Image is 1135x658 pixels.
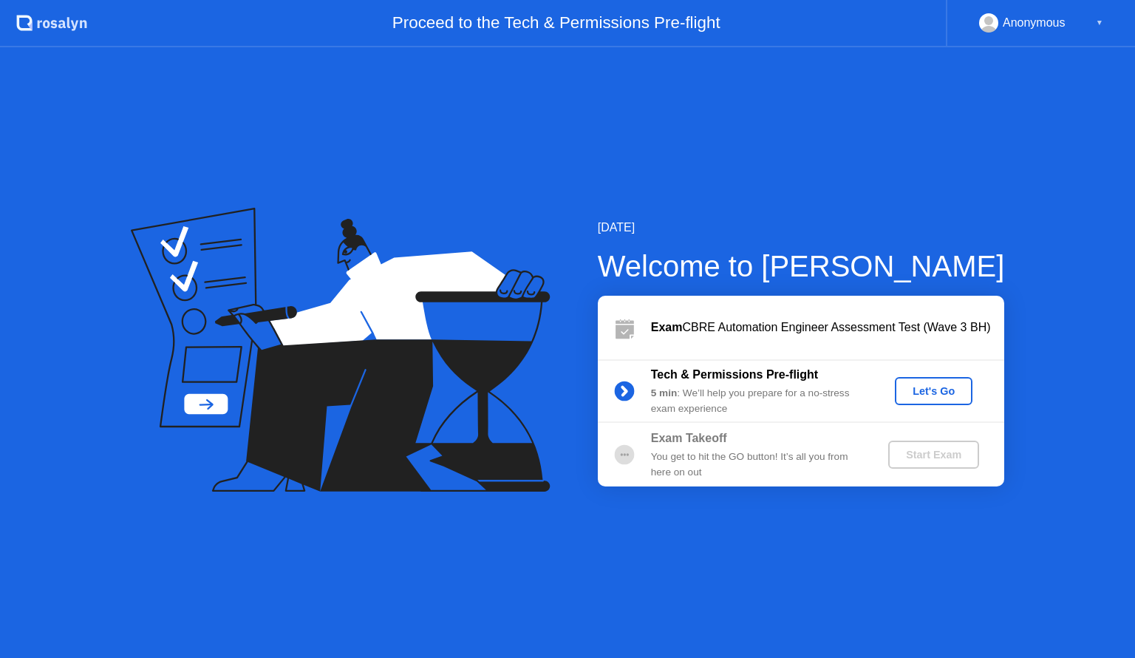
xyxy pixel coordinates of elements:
button: Start Exam [888,441,979,469]
div: Welcome to [PERSON_NAME] [598,244,1005,288]
div: Start Exam [894,449,973,461]
button: Let's Go [895,377,972,405]
div: Let's Go [901,385,967,397]
div: Anonymous [1003,13,1066,33]
div: CBRE Automation Engineer Assessment Test (Wave 3 BH) [651,319,1004,336]
div: ▼ [1096,13,1103,33]
b: 5 min [651,387,678,398]
b: Exam [651,321,683,333]
div: : We’ll help you prepare for a no-stress exam experience [651,386,864,416]
div: [DATE] [598,219,1005,237]
b: Tech & Permissions Pre-flight [651,368,818,381]
div: You get to hit the GO button! It’s all you from here on out [651,450,864,480]
b: Exam Takeoff [651,432,727,444]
